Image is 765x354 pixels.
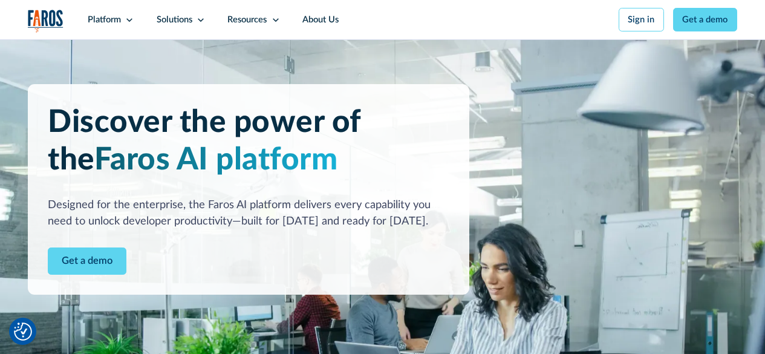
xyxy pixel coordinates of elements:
img: Revisit consent button [14,323,32,341]
span: Faros AI platform [94,145,338,175]
div: Solutions [157,13,192,27]
div: Resources [227,13,267,27]
a: Get a demo [673,8,737,31]
a: Sign in [619,8,664,31]
h1: Discover the power of the [48,104,449,179]
img: Logo of the analytics and reporting company Faros. [28,10,63,33]
button: Cookie Settings [14,323,32,341]
a: Contact Modal [48,247,126,275]
div: Platform [88,13,121,27]
div: Designed for the enterprise, the Faros AI platform delivers every capability you need to unlock d... [48,197,449,230]
a: home [28,10,63,33]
